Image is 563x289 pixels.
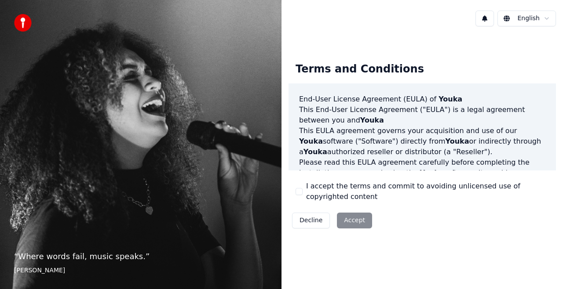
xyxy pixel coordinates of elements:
[292,213,330,228] button: Decline
[360,116,384,124] span: Youka
[14,14,32,32] img: youka
[446,137,469,145] span: Youka
[299,94,545,105] h3: End-User License Agreement (EULA) of
[299,157,545,199] p: Please read this EULA agreement carefully before completing the installation process and using th...
[303,148,327,156] span: Youka
[14,250,267,263] p: “ Where words fail, music speaks. ”
[299,126,545,157] p: This EULA agreement governs your acquisition and use of our software ("Software") directly from o...
[289,55,431,83] div: Terms and Conditions
[14,266,267,275] footer: [PERSON_NAME]
[299,105,545,126] p: This End-User License Agreement ("EULA") is a legal agreement between you and
[299,137,323,145] span: Youka
[306,181,549,202] label: I accept the terms and commit to avoiding unlicensed use of copyrighted content
[420,169,444,177] span: Youka
[439,95,462,103] span: Youka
